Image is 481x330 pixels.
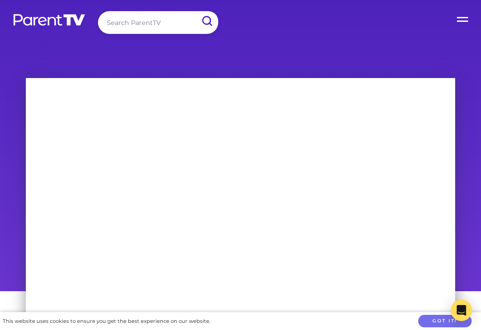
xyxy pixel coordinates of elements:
input: Search ParentTV [98,11,218,34]
p: To see the whole thing, rent or subscribe. [52,96,199,109]
input: Submit [195,11,218,31]
button: Got it! [418,315,472,328]
div: Open Intercom Messenger [451,300,472,321]
img: parenttv-logo-white.4c85aaf.svg [12,13,86,26]
p: You're watching a free clip. [32,84,132,97]
div: This website uses cookies to ensure you get the best experience on our website. [3,317,210,326]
